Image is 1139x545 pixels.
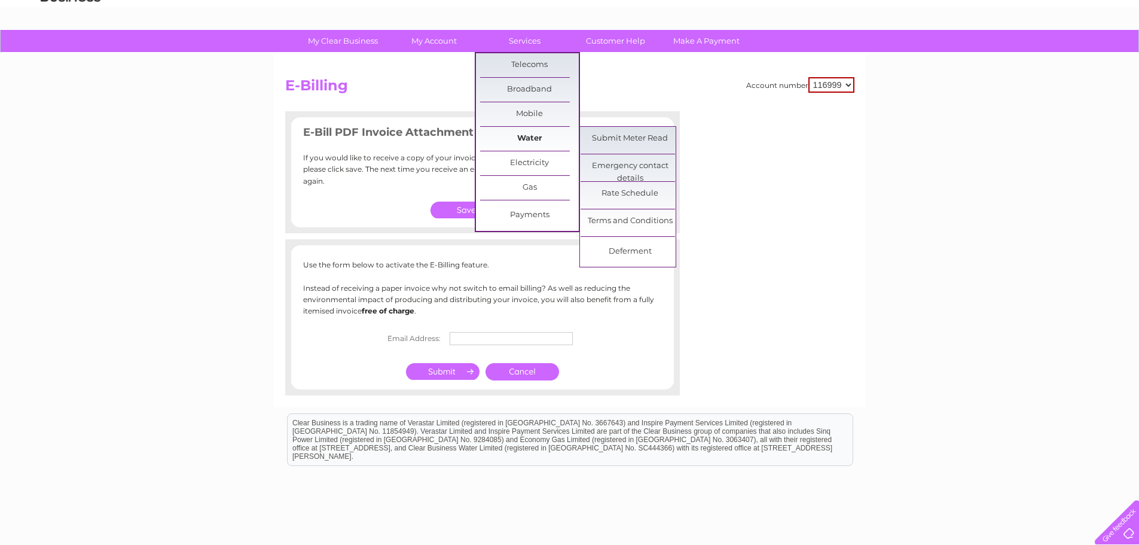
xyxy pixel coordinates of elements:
a: Water [480,127,579,151]
a: Water [929,51,951,60]
div: Account number [746,77,854,93]
a: Services [475,30,574,52]
a: My Account [384,30,483,52]
a: Cancel [485,363,559,380]
a: Payments [480,203,579,227]
img: logo.png [40,31,101,68]
a: Gas [480,176,579,200]
a: Deferment [581,240,679,264]
a: Make A Payment [657,30,756,52]
a: Emergency contact details [581,154,679,178]
a: Telecoms [480,53,579,77]
a: Broadband [480,78,579,102]
a: Energy [958,51,985,60]
h3: E-Bill PDF Invoice Attachment [303,124,662,145]
a: Rate Schedule [581,182,679,206]
a: Customer Help [566,30,665,52]
b: free of charge [362,306,414,315]
a: 0333 014 3131 [914,6,996,21]
th: Email Address: [381,329,447,348]
p: Use the form below to activate the E-Billing feature. [303,259,662,270]
a: Blog [1035,51,1052,60]
a: Mobile [480,102,579,126]
a: Telecoms [992,51,1028,60]
a: Contact [1059,51,1089,60]
a: Log out [1100,51,1128,60]
a: Submit Meter Read [581,127,679,151]
h2: E-Billing [285,77,854,100]
p: Instead of receiving a paper invoice why not switch to email billing? As well as reducing the env... [303,282,662,317]
div: Clear Business is a trading name of Verastar Limited (registered in [GEOGRAPHIC_DATA] No. 3667643... [288,7,853,58]
a: Electricity [480,151,579,175]
input: Submit [406,363,480,380]
a: My Clear Business [294,30,392,52]
p: If you would like to receive a copy of your invoice as a PDF attachment with your e-bill notifica... [303,152,662,187]
a: Terms and Conditions [581,209,679,233]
